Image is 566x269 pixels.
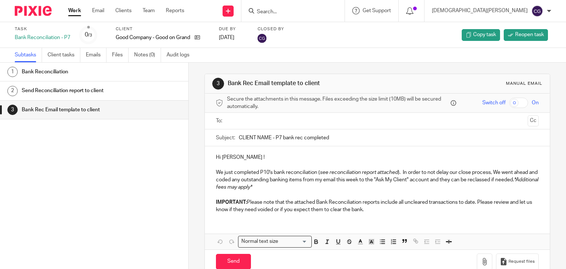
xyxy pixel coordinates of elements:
[22,85,128,96] h1: Send Reconciliation report to client
[88,33,92,37] small: /3
[216,169,539,191] p: We just completed P10's bank reconciliation ( ). In order to not delay our close process, We went...
[212,78,224,90] div: 3
[509,259,535,265] span: Request files
[92,7,104,14] a: Email
[7,67,18,77] div: 1
[86,48,106,62] a: Emails
[531,5,543,17] img: svg%3E
[528,115,539,126] button: Cc
[167,48,195,62] a: Audit logs
[216,200,247,205] strong: IMPORTANT:
[462,29,500,41] a: Copy task
[195,35,200,40] i: Open client page
[68,7,81,14] a: Work
[15,34,70,41] div: Bank Reconciliation - P7
[219,34,248,41] div: [DATE]
[504,29,548,41] a: Reopen task
[116,26,210,32] label: Client
[115,7,132,14] a: Clients
[116,34,191,41] p: Good Company - Good on Grand LLC
[515,31,544,38] span: Reopen task
[143,7,155,14] a: Team
[22,66,128,77] h1: Bank Reconciliation
[482,99,506,106] span: Switch off
[216,199,539,214] p: Please note that the attached Bank Reconciliation reports include all uncleared transactions to d...
[15,48,42,62] a: Subtasks
[506,81,542,87] div: Manual email
[15,6,52,16] img: Pixie
[134,48,161,62] a: Notes (0)
[48,48,80,62] a: Client tasks
[216,154,539,161] p: Hi [PERSON_NAME] !
[85,31,92,39] div: 0
[228,80,393,87] h1: Bank Rec Email template to client
[22,104,128,115] h1: Bank Rec Email template to client
[166,7,184,14] a: Reports
[15,26,70,32] label: Task
[216,117,224,125] label: To:
[258,26,284,32] label: Closed by
[240,238,280,245] span: Normal text size
[363,8,391,13] span: Get Support
[281,238,307,245] input: Search for option
[258,34,266,43] img: Christian Gonzalez
[320,170,398,175] em: see reconciliation report attached
[451,100,456,106] i: Files are stored in Pixie and a secure link is sent to the message recipient.
[7,86,18,96] div: 2
[256,9,322,15] input: Search
[7,105,18,115] div: 3
[532,99,539,106] span: On
[216,134,235,142] label: Subject:
[432,7,528,14] p: [DEMOGRAPHIC_DATA][PERSON_NAME]
[219,26,248,32] label: Due by
[238,236,312,247] div: Search for option
[473,31,496,38] span: Copy task
[227,95,449,111] span: Secure the attachments in this message. Files exceeding the size limit (10MB) will be secured aut...
[112,48,129,62] a: Files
